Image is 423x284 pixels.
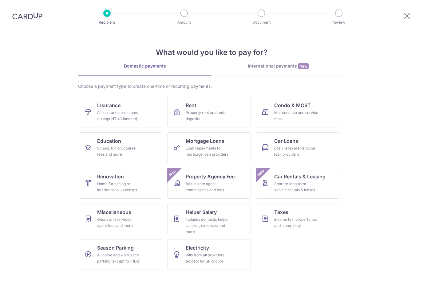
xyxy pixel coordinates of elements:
div: Goods and services, agent fees and more [97,216,141,229]
a: ElectricityBills from all providers (except for SP group) [167,239,251,270]
a: MiscellaneousGoods and services, agent fees and more [79,204,162,234]
span: New [168,168,178,178]
a: EducationSchool, tuition, course fees and more [79,132,162,163]
a: Helper SalaryIncludes domestic helper salaries, expenses and more [167,204,251,234]
a: Car Rentals & LeasingShort or long‑term vehicle rentals & leasesNew [256,168,339,199]
span: Education [97,137,121,145]
div: Includes domestic helper salaries, expenses and more [186,216,230,235]
a: Mortgage LoansLoan repayments to mortgage loan providers [167,132,251,163]
span: Property Agency Fee [186,173,235,180]
a: Condo & MCSTMaintenance and service fees [256,97,339,127]
span: New [298,63,309,69]
p: Document [239,19,284,25]
span: Helper Salary [186,208,217,216]
a: TaxesIncome tax, property tax and stamp duty [256,204,339,234]
p: Recipient [84,19,130,25]
span: New [256,168,266,178]
p: Review [316,19,362,25]
div: Income tax, property tax and stamp duty [274,216,318,229]
span: Car Loans [274,137,298,145]
span: Mortgage Loans [186,137,224,145]
div: All insurance premiums (except NTUC Income) [97,110,141,122]
div: Bills from all providers (except for SP group) [186,252,230,264]
p: Amount [161,19,207,25]
div: Loan repayments to mortgage loan providers [186,145,230,158]
div: Loan repayments to car loan providers [274,145,318,158]
span: Miscellaneous [97,208,131,216]
span: Insurance [97,102,121,109]
a: RenovationHome furnishing or interior reno-expenses [79,168,162,199]
a: RentProperty rent and rental deposits [167,97,251,127]
a: Season ParkingAll home and workplace parking (except for HDB) [79,239,162,270]
span: Condo & MCST [274,102,311,109]
a: Car LoansLoan repayments to car loan providers [256,132,339,163]
span: Taxes [274,208,288,216]
div: All home and workplace parking (except for HDB) [97,252,141,264]
span: Car Rentals & Leasing [274,173,326,180]
img: CardUp [12,12,42,20]
span: Season Parking [97,244,134,251]
div: Choose a payment type to create one-time or recurring payments. [78,83,345,89]
a: Property Agency FeeReal estate agent commissions and feesNew [167,168,251,199]
div: Real estate agent commissions and fees [186,181,230,193]
div: School, tuition, course fees and more [97,145,141,158]
div: International payments [211,63,345,69]
span: Renovation [97,173,124,180]
div: Property rent and rental deposits [186,110,230,122]
a: InsuranceAll insurance premiums (except NTUC Income) [79,97,162,127]
h4: What would you like to pay for? [78,47,345,58]
div: Maintenance and service fees [274,110,318,122]
span: Rent [186,102,196,109]
div: Home furnishing or interior reno-expenses [97,181,141,193]
div: Domestic payments [78,63,211,69]
span: Electricity [186,244,209,251]
div: Short or long‑term vehicle rentals & leases [274,181,318,193]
